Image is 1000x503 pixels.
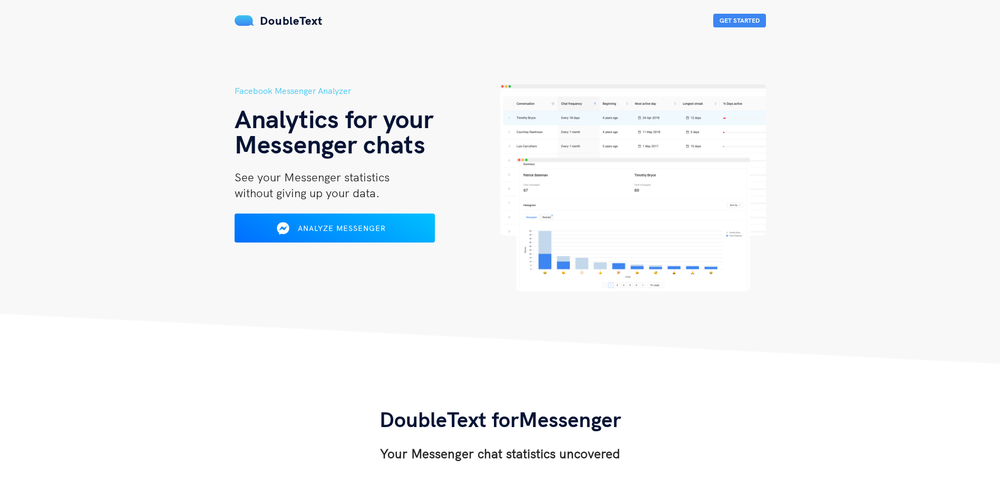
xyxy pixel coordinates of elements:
span: Analytics for your [235,103,433,134]
a: DoubleText [235,13,323,28]
span: DoubleText [260,13,323,28]
span: DoubleText for Messenger [380,406,621,432]
button: Analyze Messenger [235,214,435,243]
span: Messenger chats [235,128,425,160]
a: Analyze Messenger [235,227,435,237]
span: Analyze Messenger [298,224,386,233]
span: See your Messenger statistics [235,170,390,185]
h3: Your Messenger chat statistics uncovered [380,445,621,462]
button: Get Started [713,14,766,27]
img: hero [500,84,766,292]
h5: Facebook Messenger Analyzer [235,84,500,98]
span: without giving up your data. [235,186,380,200]
img: mS3x8y1f88AAAAABJRU5ErkJggg== [235,15,255,26]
